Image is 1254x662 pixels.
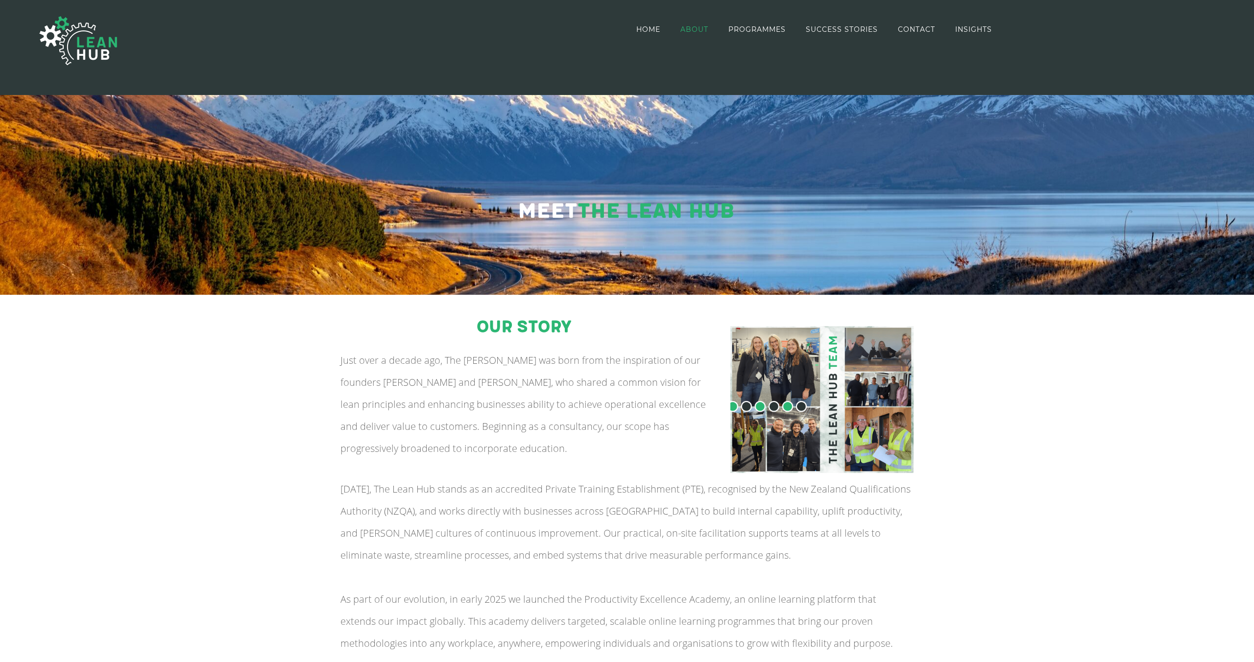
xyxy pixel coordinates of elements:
span: SUCCESS STORIES [806,26,878,33]
img: The Lean Hub | Optimising productivity with Lean Logo [29,6,127,75]
span: CONTACT [898,26,935,33]
a: HOME [636,1,660,57]
span: The Lean Hub [578,199,734,224]
a: CONTACT [898,1,935,57]
a: SUCCESS STORIES [806,1,878,57]
a: INSIGHTS [955,1,992,57]
span: [DATE], The Lean Hub stands as an accredited Private Training Establishment (PTE), recognised by ... [340,482,911,562]
span: Meet [518,199,578,224]
span: As part of our evolution, in early 2025 we launched the Productivity Excellence Academy, an onlin... [340,592,893,650]
span: INSIGHTS [955,26,992,33]
img: The Lean Hub Team vs 2 [730,326,914,473]
span: ABOUT [680,26,708,33]
span: PROGRAMMES [728,26,786,33]
nav: Main Menu [636,1,992,57]
a: ABOUT [680,1,708,57]
a: PROGRAMMES [728,1,786,57]
span: HOME [636,26,660,33]
span: Just over a decade ago, The [PERSON_NAME] was born from the inspiration of our founders [PERSON_N... [340,354,706,455]
span: our story [477,317,571,337]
